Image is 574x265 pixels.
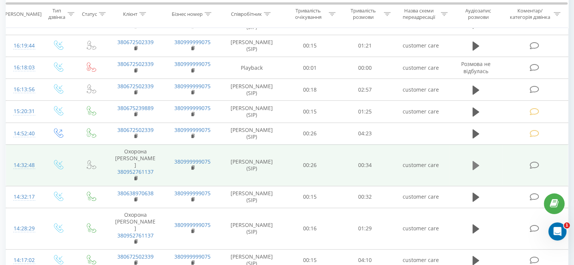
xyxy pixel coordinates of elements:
a: 380675239889 [117,104,154,112]
td: 01:25 [337,101,392,123]
div: Назва схеми переадресації [399,8,439,21]
a: 380952761137 [117,232,154,239]
td: [PERSON_NAME] (SIP) [221,144,283,186]
td: [PERSON_NAME] (SIP) [221,123,283,144]
td: customer care [392,208,449,249]
td: Охорона [PERSON_NAME] [107,208,164,249]
a: 380952761137 [117,168,154,175]
td: 00:34 [337,144,392,186]
a: 380999999075 [174,190,211,197]
td: customer care [392,101,449,123]
a: 380638970638 [117,190,154,197]
td: 00:18 [283,79,337,101]
td: customer care [392,57,449,79]
a: 380672502339 [117,38,154,46]
td: [PERSON_NAME] (SIP) [221,208,283,249]
a: 380999999075 [174,104,211,112]
td: 00:32 [337,186,392,208]
span: 1 [564,222,570,228]
a: 380672502339 [117,253,154,260]
div: Коментар/категорія дзвінка [508,8,552,21]
div: Тривалість очікування [289,8,327,21]
td: Playback [221,57,283,79]
a: 380672502339 [117,126,154,133]
div: 16:19:44 [14,38,34,53]
td: customer care [392,144,449,186]
td: 01:29 [337,208,392,249]
td: 02:57 [337,79,392,101]
td: 01:21 [337,35,392,57]
div: Співробітник [231,11,262,17]
iframe: Intercom live chat [548,222,566,240]
td: customer care [392,79,449,101]
a: 380672502339 [117,60,154,67]
td: 00:16 [283,208,337,249]
a: 380999999075 [174,221,211,228]
div: Тип дзвінка [48,8,65,21]
td: [PERSON_NAME] (SIP) [221,101,283,123]
div: Аудіозапис розмови [456,8,500,21]
a: 380999999075 [174,38,211,46]
a: 380999999075 [174,126,211,133]
a: 380999999075 [174,83,211,90]
a: 380999999075 [174,60,211,67]
div: [PERSON_NAME] [3,11,42,17]
td: customer care [392,35,449,57]
span: Розмова не відбулась [461,60,491,74]
div: 14:32:48 [14,158,34,173]
div: 14:32:17 [14,190,34,204]
div: 16:18:03 [14,60,34,75]
div: Бізнес номер [172,11,203,17]
td: [PERSON_NAME] (SIP) [221,186,283,208]
td: customer care [392,186,449,208]
div: Статус [82,11,97,17]
div: 16:13:56 [14,82,34,97]
div: 15:20:31 [14,104,34,119]
td: 00:00 [337,57,392,79]
a: 380999999075 [174,253,211,260]
div: 14:28:29 [14,221,34,236]
td: [PERSON_NAME] (SIP) [221,35,283,57]
td: 00:15 [283,35,337,57]
a: 380672502339 [117,83,154,90]
div: Клієнт [123,11,137,17]
td: Охорона [PERSON_NAME] [107,144,164,186]
td: [PERSON_NAME] (SIP) [221,79,283,101]
td: 00:15 [283,101,337,123]
div: Тривалість розмови [344,8,382,21]
td: 00:01 [283,57,337,79]
td: 04:23 [337,123,392,144]
td: 00:15 [283,186,337,208]
a: 380999999075 [174,158,211,165]
td: 00:26 [283,123,337,144]
td: 00:26 [283,144,337,186]
div: 14:52:40 [14,126,34,141]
